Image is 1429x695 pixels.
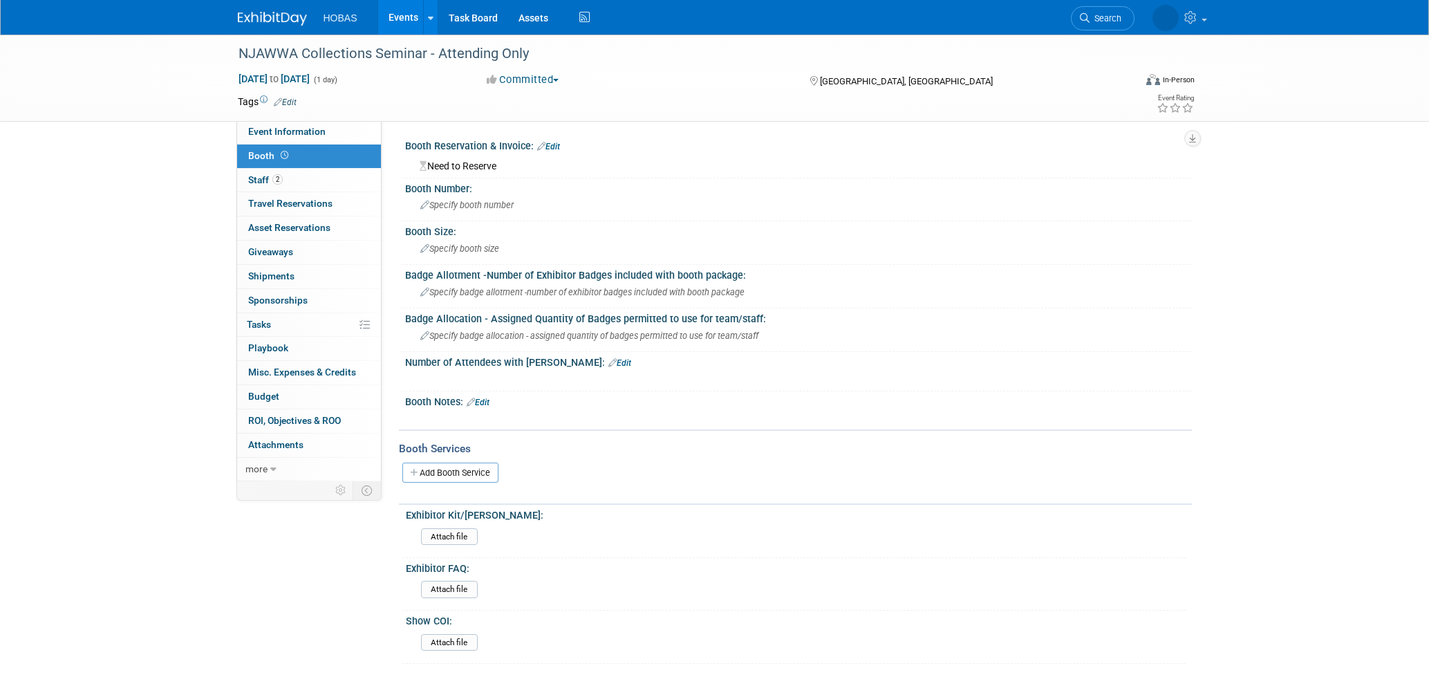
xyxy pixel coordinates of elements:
[402,463,498,483] a: Add Booth Service
[353,481,381,499] td: Toggle Event Tabs
[329,481,353,499] td: Personalize Event Tab Strip
[608,358,631,368] a: Edit
[237,289,381,313] a: Sponsorships
[237,216,381,240] a: Asset Reservations
[248,222,330,233] span: Asset Reservations
[405,352,1192,370] div: Number of Attendees with [PERSON_NAME]:
[237,169,381,192] a: Staff2
[245,463,268,474] span: more
[274,98,297,107] a: Edit
[1090,13,1121,24] span: Search
[248,342,288,353] span: Playbook
[237,120,381,144] a: Event Information
[405,136,1192,154] div: Booth Reservation & Invoice:
[248,126,326,137] span: Event Information
[420,200,514,210] span: Specify booth number
[248,367,356,378] span: Misc. Expenses & Credits
[1162,75,1195,85] div: In-Person
[247,319,271,330] span: Tasks
[1146,74,1160,85] img: Format-Inperson.png
[406,558,1186,575] div: Exhibitor FAQ:
[237,337,381,360] a: Playbook
[237,361,381,384] a: Misc. Expenses & Credits
[420,243,499,254] span: Specify booth size
[405,265,1192,282] div: Badge Allotment -Number of Exhibitor Badges included with booth package:
[248,270,295,281] span: Shipments
[248,415,341,426] span: ROI, Objectives & ROO
[248,246,293,257] span: Giveaways
[406,505,1186,522] div: Exhibitor Kit/[PERSON_NAME]:
[237,458,381,481] a: more
[467,398,489,407] a: Edit
[238,95,297,109] td: Tags
[820,76,993,86] span: [GEOGRAPHIC_DATA], [GEOGRAPHIC_DATA]
[237,434,381,457] a: Attachments
[537,142,560,151] a: Edit
[238,73,310,85] span: [DATE] [DATE]
[237,385,381,409] a: Budget
[420,287,745,297] span: Specify badge allotment -number of exhibitor badges included with booth package
[268,73,281,84] span: to
[237,313,381,337] a: Tasks
[237,145,381,168] a: Booth
[234,41,1114,66] div: NJAWWA Collections Seminar - Attending Only
[1053,72,1195,93] div: Event Format
[278,150,291,160] span: Booth not reserved yet
[406,611,1186,628] div: Show COI:
[405,308,1192,326] div: Badge Allocation - Assigned Quantity of Badges permitted to use for team/staff:
[312,75,337,84] span: (1 day)
[420,331,758,341] span: Specify badge allocation - assigned quantity of badges permitted to use for team/staff
[399,441,1192,456] div: Booth Services
[238,12,307,26] img: ExhibitDay
[405,221,1192,239] div: Booth Size:
[415,156,1182,173] div: Need to Reserve
[1071,6,1134,30] a: Search
[237,241,381,264] a: Giveaways
[248,198,333,209] span: Travel Reservations
[482,73,564,87] button: Committed
[248,391,279,402] span: Budget
[405,391,1192,409] div: Booth Notes:
[272,174,283,185] span: 2
[237,409,381,433] a: ROI, Objectives & ROO
[248,295,308,306] span: Sponsorships
[248,150,291,161] span: Booth
[405,178,1192,196] div: Booth Number:
[237,192,381,216] a: Travel Reservations
[1157,95,1194,102] div: Event Rating
[1152,5,1179,31] img: Lia Chowdhury
[248,439,303,450] span: Attachments
[248,174,283,185] span: Staff
[237,265,381,288] a: Shipments
[324,12,357,24] span: HOBAS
